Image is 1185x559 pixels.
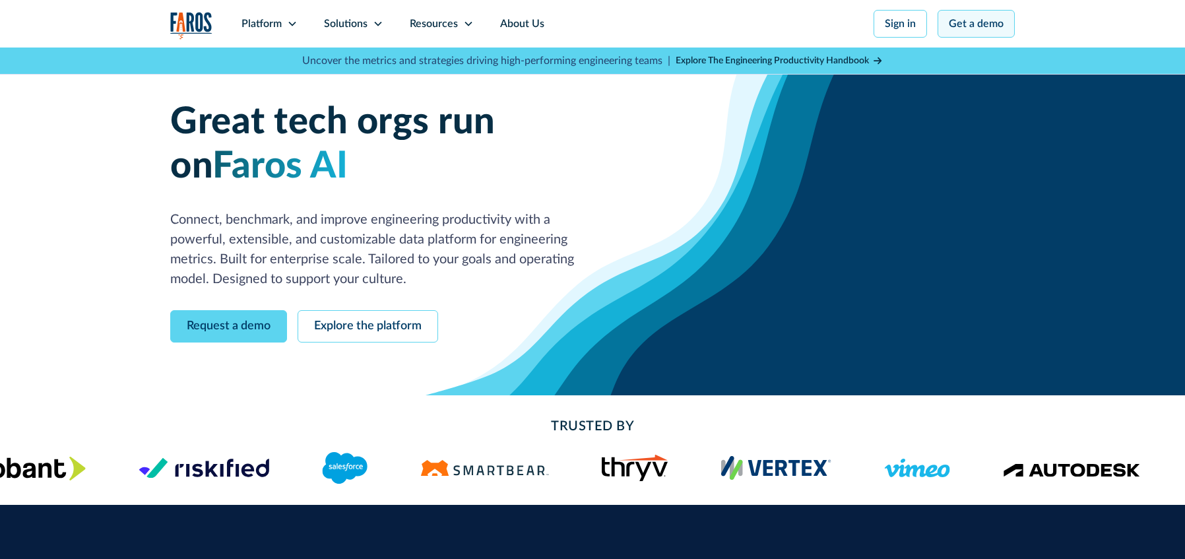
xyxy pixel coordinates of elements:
img: Vertex's logo [721,456,831,480]
h1: Great tech orgs run on [170,100,592,189]
a: Get a demo [938,10,1015,38]
img: Logo of the CRM platform Salesforce. [322,452,368,484]
div: Resources [410,16,458,32]
img: Thryv's logo [602,455,668,481]
h2: Trusted By [276,416,909,436]
img: Logo of the risk management platform Riskified. [139,457,269,478]
a: Sign in [874,10,927,38]
div: Solutions [324,16,368,32]
img: Logo of the design software company Autodesk. [1003,459,1140,477]
a: Explore The Engineering Productivity Handbook [676,54,883,68]
span: Faros AI [212,148,348,185]
p: Connect, benchmark, and improve engineering productivity with a powerful, extensible, and customi... [170,210,592,289]
img: Logo of the analytics and reporting company Faros. [170,12,212,39]
img: Logo of the video hosting platform Vimeo. [884,459,950,477]
a: home [170,12,212,39]
img: Logo of the software testing platform SmartBear. [420,460,549,476]
a: Explore the platform [298,310,438,343]
div: Platform [241,16,282,32]
a: Request a demo [170,310,287,343]
p: Uncover the metrics and strategies driving high-performing engineering teams | [302,53,670,69]
div: Explore The Engineering Productivity Handbook [676,54,869,68]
